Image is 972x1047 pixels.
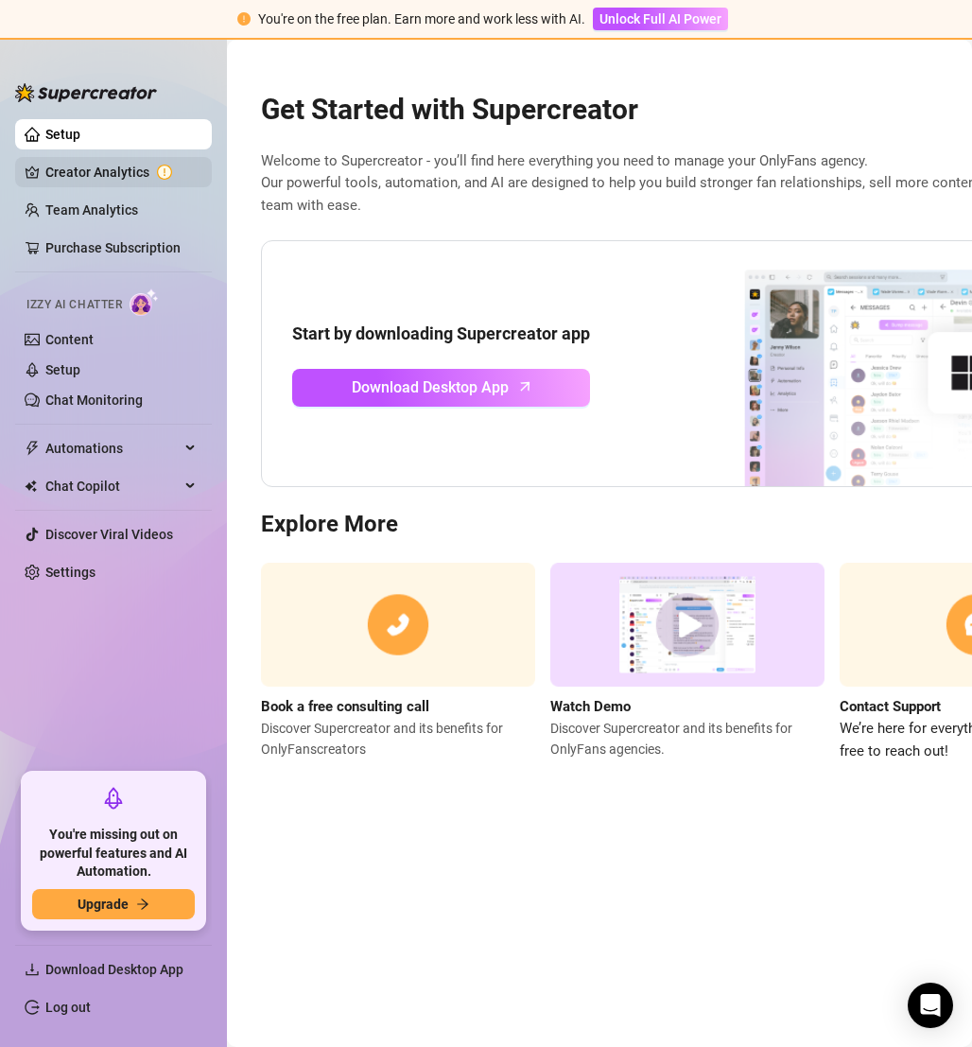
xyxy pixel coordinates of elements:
[45,157,197,187] a: Creator Analytics exclamation-circle
[45,1000,91,1015] a: Log out
[25,480,37,493] img: Chat Copilot
[550,698,631,715] strong: Watch Demo
[45,202,138,218] a: Team Analytics
[352,375,509,399] span: Download Desktop App
[261,563,535,762] a: Book a free consulting callDiscover Supercreator and its benefits for OnlyFanscreators
[15,83,157,102] img: logo-BBDzfeDw.svg
[32,826,195,881] span: You're missing out on powerful features and AI Automation.
[25,962,40,977] span: download
[550,563,824,687] img: supercreator demo
[550,718,824,759] span: Discover Supercreator and its benefits for OnlyFans agencies.
[78,897,129,912] span: Upgrade
[45,127,80,142] a: Setup
[292,369,590,407] a: Download Desktop Apparrow-up
[593,11,728,26] a: Unlock Full AI Power
[45,362,80,377] a: Setup
[261,718,535,759] span: Discover Supercreator and its benefits for OnlyFans creators
[550,563,824,762] a: Watch DemoDiscover Supercreator and its benefits for OnlyFans agencies.
[25,441,40,456] span: thunderbolt
[136,898,149,911] span: arrow-right
[45,471,180,501] span: Chat Copilot
[261,698,429,715] strong: Book a free consulting call
[32,889,195,919] button: Upgradearrow-right
[514,375,536,397] span: arrow-up
[130,288,159,316] img: AI Chatter
[26,296,122,314] span: Izzy AI Chatter
[45,393,143,408] a: Chat Monitoring
[45,433,180,463] span: Automations
[292,323,590,343] strong: Start by downloading Supercreator app
[261,563,535,687] img: consulting call
[102,787,125,810] span: rocket
[908,983,953,1028] div: Open Intercom Messenger
[45,332,94,347] a: Content
[840,698,941,715] strong: Contact Support
[45,962,183,977] span: Download Desktop App
[258,11,585,26] span: You're on the free plan. Earn more and work less with AI.
[45,565,95,580] a: Settings
[45,233,197,263] a: Purchase Subscription
[593,8,728,30] button: Unlock Full AI Power
[237,12,251,26] span: exclamation-circle
[45,527,173,542] a: Discover Viral Videos
[599,11,721,26] span: Unlock Full AI Power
